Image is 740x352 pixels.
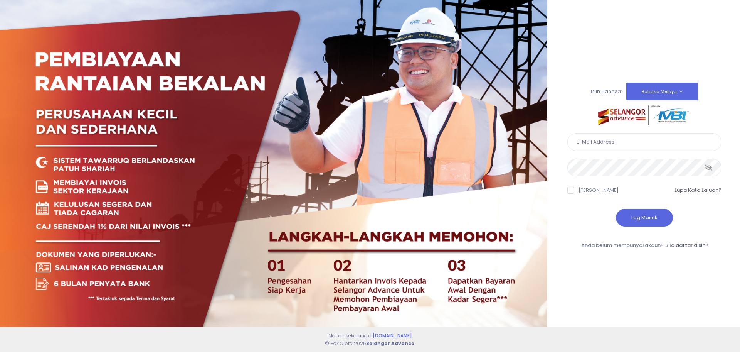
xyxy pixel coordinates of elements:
label: [PERSON_NAME] [579,186,619,194]
span: Anda belum mempunyai akaun? [581,242,664,249]
span: Pilih Bahasa: [591,88,622,95]
strong: Selangor Advance [366,340,414,347]
img: selangor-advance.png [598,105,691,125]
a: Sila daftar disini! [665,242,708,249]
a: Lupa Kata Laluan? [674,186,721,194]
button: Log Masuk [616,209,673,227]
input: E-Mail Address [567,133,721,151]
span: Mohon sekarang di © Hak Cipta 2025 . [325,332,415,347]
a: [DOMAIN_NAME] [373,332,412,339]
button: Bahasa Melayu [626,83,698,100]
